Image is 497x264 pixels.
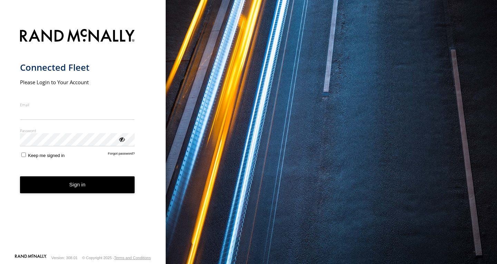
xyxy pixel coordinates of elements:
[28,153,65,158] span: Keep me signed in
[114,256,151,260] a: Terms and Conditions
[108,151,135,158] a: Forgot password?
[20,28,135,45] img: Rand McNally
[20,102,135,107] label: Email
[118,136,125,143] div: ViewPassword
[20,25,146,254] form: main
[15,254,47,261] a: Visit our Website
[51,256,78,260] div: Version: 308.01
[20,128,135,133] label: Password
[20,62,135,73] h1: Connected Fleet
[21,153,26,157] input: Keep me signed in
[20,176,135,193] button: Sign in
[82,256,151,260] div: © Copyright 2025 -
[20,79,135,86] h2: Please Login to Your Account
